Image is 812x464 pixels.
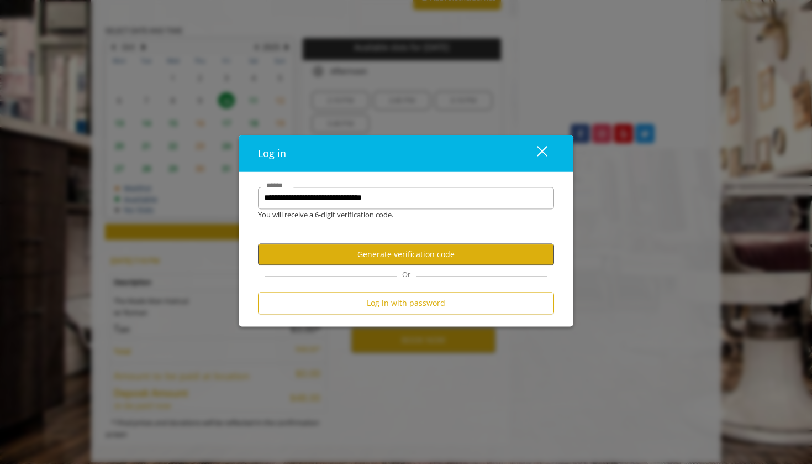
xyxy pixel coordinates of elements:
div: close dialog [524,145,546,161]
button: close dialog [516,142,554,165]
button: Log in with password [258,293,554,314]
span: Or [397,270,416,280]
div: You will receive a 6-digit verification code. [250,209,546,221]
span: Log in [258,147,286,160]
button: Generate verification code [258,244,554,265]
